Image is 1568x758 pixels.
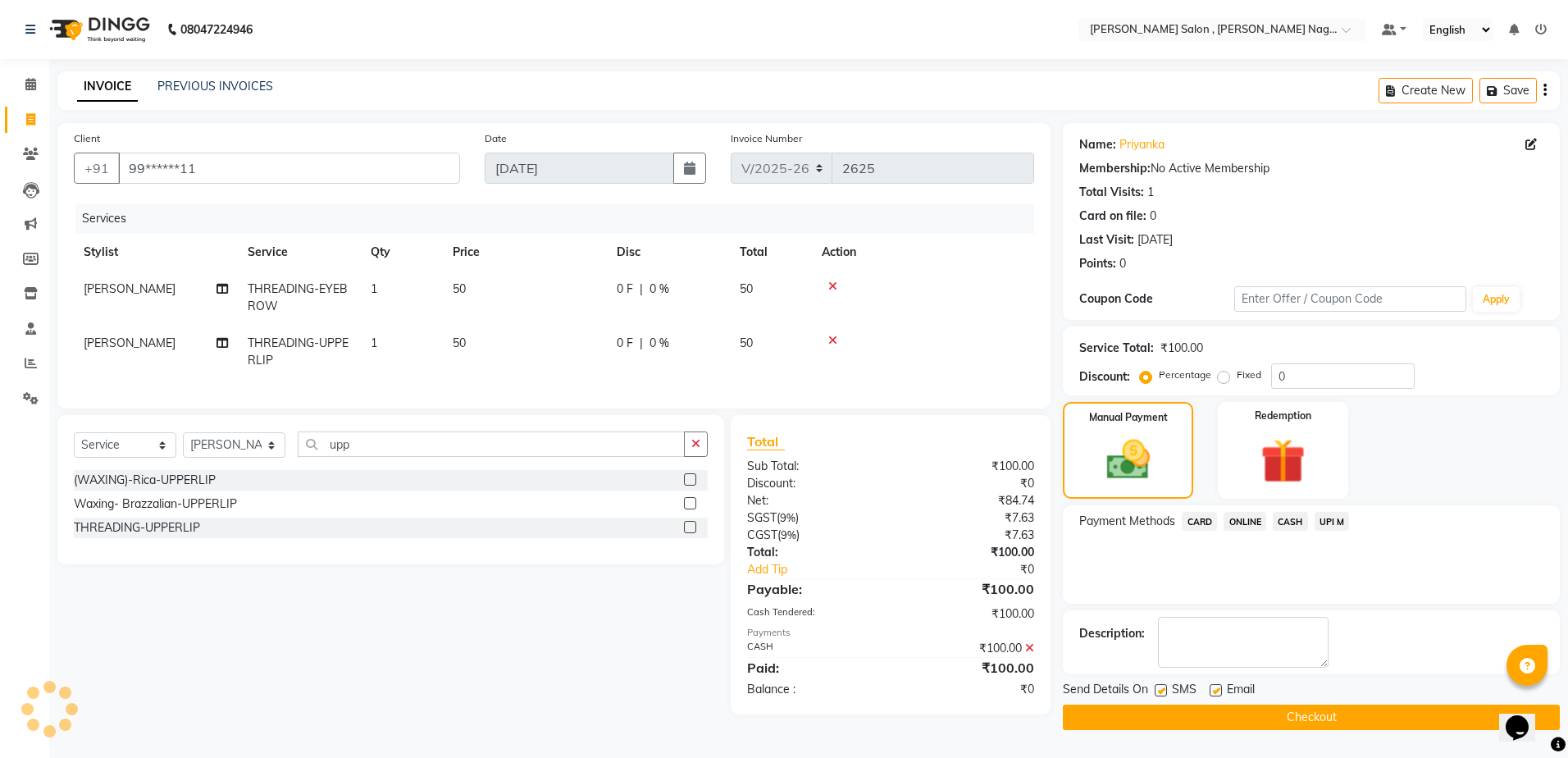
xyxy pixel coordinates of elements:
span: 9% [780,511,795,524]
th: Service [238,234,361,271]
input: Enter Offer / Coupon Code [1234,286,1466,312]
div: Description: [1079,625,1145,642]
button: Save [1479,78,1537,103]
span: 50 [740,336,753,350]
label: Client [74,131,100,146]
div: Discount: [735,475,891,492]
span: THREADING-UPPERLIP [248,336,349,368]
th: Qty [361,234,443,271]
div: Coupon Code [1079,290,1234,308]
span: 50 [453,281,466,296]
div: 0 [1150,208,1156,225]
div: ₹100.00 [891,640,1046,657]
div: ₹84.74 [891,492,1046,509]
img: logo [42,7,154,53]
label: Date [485,131,507,146]
div: ₹100.00 [891,579,1046,599]
a: INVOICE [77,72,138,102]
div: Net: [735,492,891,509]
button: Create New [1379,78,1473,103]
img: _gift.svg [1247,433,1320,489]
div: ( ) [735,527,891,544]
span: [PERSON_NAME] [84,281,175,296]
div: Total: [735,544,891,561]
div: THREADING-UPPERLIP [74,519,200,537]
th: Price [443,234,607,271]
span: Email [1227,681,1255,701]
label: Manual Payment [1089,410,1168,425]
a: Add Tip [735,561,917,578]
div: (WAXING)-Rica-UPPERLIP [74,472,216,489]
div: CASH [735,640,891,657]
a: Priyanka [1119,136,1165,153]
div: Sub Total: [735,458,891,475]
label: Invoice Number [731,131,802,146]
iframe: chat widget [1499,692,1552,742]
div: ₹0 [891,475,1046,492]
div: ₹0 [891,681,1046,698]
span: THREADING-EYEBROW [248,281,348,313]
span: [PERSON_NAME] [84,336,175,350]
div: ₹100.00 [891,458,1046,475]
span: 50 [453,336,466,350]
span: 1 [371,281,377,296]
span: 9% [781,528,796,541]
div: ₹0 [917,561,1047,578]
div: ₹100.00 [891,605,1046,623]
div: Balance : [735,681,891,698]
label: Redemption [1255,409,1311,423]
button: Apply [1473,287,1520,312]
div: Points: [1079,255,1116,272]
label: Fixed [1237,368,1261,382]
th: Stylist [74,234,238,271]
span: 0 % [650,281,669,298]
button: Checkout [1063,705,1560,730]
div: Service Total: [1079,340,1154,357]
span: 0 F [617,281,633,298]
div: Discount: [1079,368,1130,386]
span: CARD [1182,512,1217,531]
input: Search or Scan [298,432,685,457]
span: 1 [371,336,377,350]
span: ONLINE [1224,512,1266,531]
span: 0 % [650,335,669,352]
div: ₹100.00 [891,658,1046,678]
div: Cash Tendered: [735,605,891,623]
div: Card on file: [1079,208,1146,225]
span: Send Details On [1063,681,1148,701]
div: Paid: [735,658,891,678]
b: 08047224946 [180,7,253,53]
div: ₹100.00 [891,544,1046,561]
div: 0 [1119,255,1126,272]
div: ( ) [735,509,891,527]
div: ₹100.00 [1160,340,1203,357]
span: 0 F [617,335,633,352]
div: Payable: [735,579,891,599]
div: ₹7.63 [891,527,1046,544]
div: Payments [747,626,1035,640]
label: Percentage [1159,368,1211,382]
div: Services [75,203,1046,234]
span: | [640,281,643,298]
button: +91 [74,153,120,184]
th: Action [812,234,1034,271]
span: 50 [740,281,753,296]
div: Waxing- Brazzalian-UPPERLIP [74,495,237,513]
div: [DATE] [1137,231,1173,249]
div: No Active Membership [1079,160,1543,177]
span: SMS [1172,681,1197,701]
th: Total [730,234,812,271]
div: 1 [1147,184,1154,201]
span: Payment Methods [1079,513,1175,530]
input: Search by Name/Mobile/Email/Code [118,153,460,184]
img: _cash.svg [1093,435,1164,485]
span: CGST [747,527,777,542]
th: Disc [607,234,730,271]
span: UPI M [1315,512,1350,531]
span: | [640,335,643,352]
span: SGST [747,510,777,525]
div: Last Visit: [1079,231,1134,249]
div: Name: [1079,136,1116,153]
span: Total [747,433,785,450]
a: PREVIOUS INVOICES [157,79,273,94]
